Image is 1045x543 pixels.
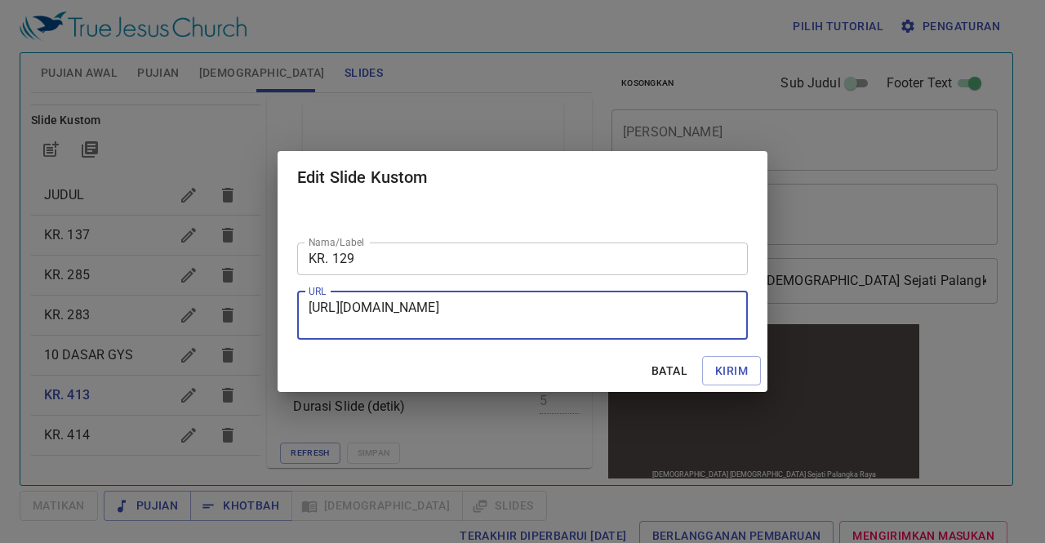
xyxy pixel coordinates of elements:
[643,356,696,386] button: Batal
[309,300,736,331] textarea: [URL][DOMAIN_NAME]
[297,164,748,190] h2: Edit Slide Kustom
[715,361,748,381] span: Kirim
[650,361,689,381] span: Batal
[702,356,761,386] button: Kirim
[47,149,271,158] div: [DEMOGRAPHIC_DATA] [DEMOGRAPHIC_DATA] Sejati Palangka Raya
